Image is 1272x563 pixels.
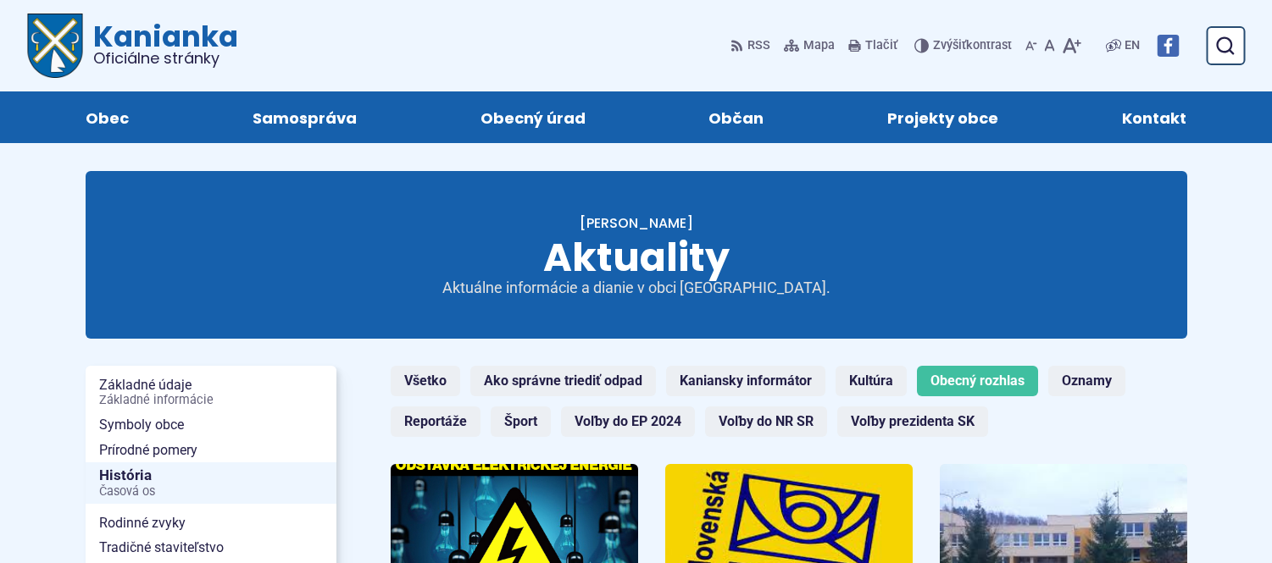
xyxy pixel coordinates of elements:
a: Obecný úrad [436,91,630,143]
span: Projekty obce [887,91,998,143]
span: EN [1125,36,1140,56]
a: Ako správne triediť odpad [470,366,656,396]
span: Samospráva [253,91,357,143]
button: Zväčšiť veľkosť písma [1058,28,1085,63]
p: Aktuálne informácie a dianie v obci [GEOGRAPHIC_DATA]. [433,279,840,298]
a: HistóriaČasová os [86,462,336,504]
span: Symboly obce [99,412,323,438]
a: Kaniansky informátor [666,366,825,396]
span: Kontakt [1122,91,1186,143]
span: Aktuality [543,230,730,284]
a: EN [1121,36,1143,56]
span: Prírodné pomery [99,438,323,463]
button: Nastaviť pôvodnú veľkosť písma [1041,28,1058,63]
a: RSS [730,28,774,63]
button: Zvýšiťkontrast [914,28,1015,63]
span: Základné informácie [99,394,323,407]
a: [PERSON_NAME] [580,213,693,233]
a: Reportáže [391,406,480,437]
span: História [99,462,323,504]
a: Voľby prezidenta SK [837,406,988,437]
span: Základné údaje [99,373,323,412]
a: Tradičné staviteľstvo [86,535,336,560]
span: Rodinné zvyky [99,511,323,536]
a: Projekty obce [842,91,1043,143]
img: Prejsť na Facebook stránku [1157,35,1179,57]
a: Symboly obce [86,412,336,438]
a: Samospráva [208,91,402,143]
a: Rodinné zvyky [86,511,336,536]
span: Tradičné staviteľstvo [99,535,323,560]
span: Kanianka [83,22,238,66]
span: Mapa [803,36,835,56]
img: Prejsť na domovskú stránku [27,14,83,78]
span: Oficiálne stránky [93,51,238,66]
a: Logo Kanianka, prejsť na domovskú stránku. [27,14,238,78]
span: Časová os [99,485,323,499]
a: Základné údajeZákladné informácie [86,373,336,412]
a: Šport [491,406,551,437]
a: Obec [41,91,174,143]
span: Zvýšiť [933,38,966,52]
span: kontrast [933,39,1012,53]
span: Tlačiť [865,39,897,53]
a: Občan [664,91,809,143]
button: Zmenšiť veľkosť písma [1022,28,1041,63]
a: Prírodné pomery [86,438,336,463]
a: Všetko [391,366,460,396]
span: Obecný úrad [480,91,586,143]
button: Tlačiť [845,28,901,63]
a: Mapa [780,28,838,63]
a: Kontakt [1077,91,1231,143]
span: Občan [708,91,764,143]
a: Voľby do NR SR [705,406,827,437]
a: Voľby do EP 2024 [561,406,695,437]
a: Obecný rozhlas [917,366,1038,396]
a: Kultúra [836,366,907,396]
a: Oznamy [1048,366,1125,396]
span: Obec [86,91,129,143]
span: RSS [747,36,770,56]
